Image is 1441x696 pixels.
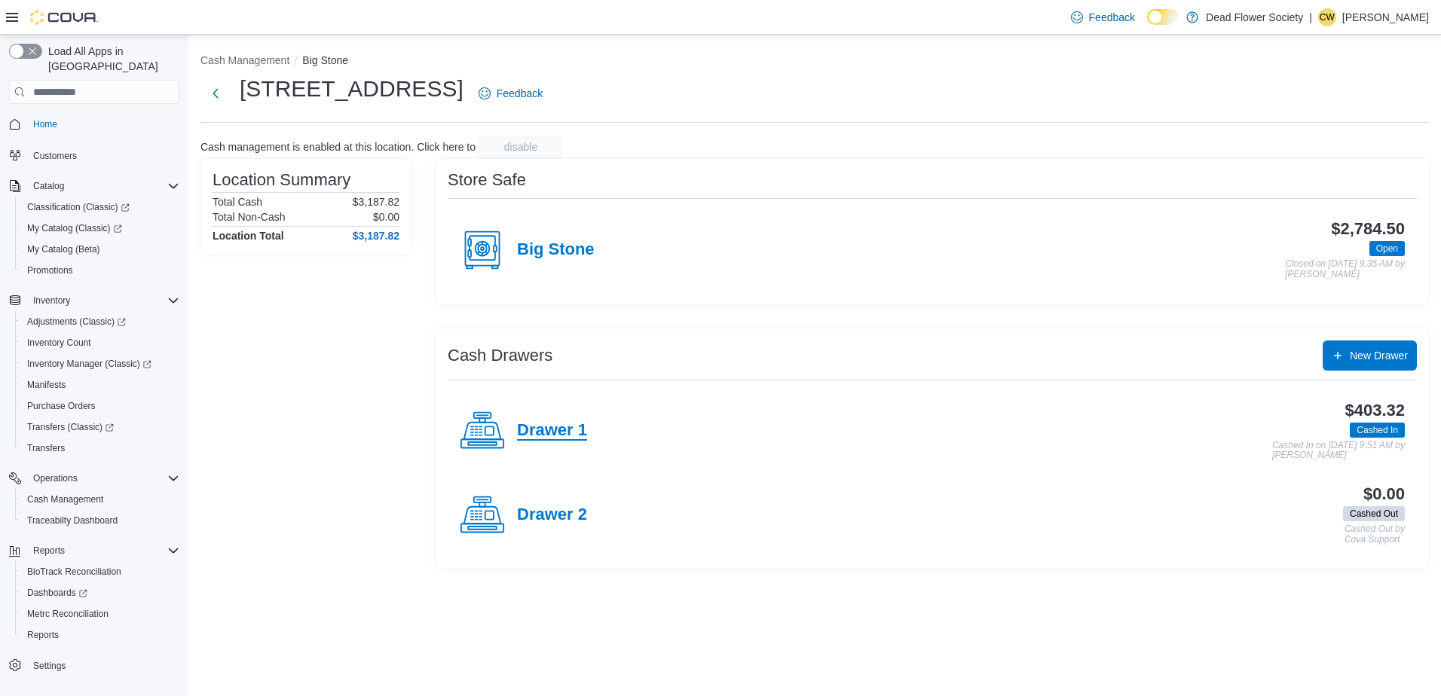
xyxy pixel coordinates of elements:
[27,147,83,165] a: Customers
[27,337,91,349] span: Inventory Count
[33,660,66,672] span: Settings
[1272,441,1405,461] p: Cashed In on [DATE] 9:51 AM by [PERSON_NAME]
[353,230,399,242] h4: $3,187.82
[27,145,179,164] span: Customers
[21,584,93,602] a: Dashboards
[21,563,127,581] a: BioTrack Reconciliation
[15,395,185,417] button: Purchase Orders
[21,563,179,581] span: BioTrack Reconciliation
[27,421,114,433] span: Transfers (Classic)
[27,316,126,328] span: Adjustments (Classic)
[27,542,71,560] button: Reports
[15,311,185,332] a: Adjustments (Classic)
[21,418,120,436] a: Transfers (Classic)
[27,566,121,578] span: BioTrack Reconciliation
[21,490,179,508] span: Cash Management
[1345,524,1405,545] p: Cashed Out by Cova Support
[27,469,84,487] button: Operations
[27,115,63,133] a: Home
[27,201,130,213] span: Classification (Classic)
[353,196,399,208] p: $3,187.82
[15,582,185,603] a: Dashboards
[21,626,179,644] span: Reports
[517,421,587,441] h4: Drawer 1
[21,584,179,602] span: Dashboards
[27,656,179,675] span: Settings
[33,295,70,307] span: Inventory
[33,545,65,557] span: Reports
[21,418,179,436] span: Transfers (Classic)
[448,346,552,365] h3: Cash Drawers
[27,379,66,391] span: Manifests
[1331,220,1405,238] h3: $2,784.50
[1320,8,1335,26] span: CW
[1147,9,1179,25] input: Dark Mode
[21,313,132,331] a: Adjustments (Classic)
[497,86,543,101] span: Feedback
[21,198,136,216] a: Classification (Classic)
[1345,401,1405,420] h3: $403.32
[1369,241,1405,256] span: Open
[517,505,587,525] h4: Drawer 2
[27,542,179,560] span: Reports
[213,211,286,223] h6: Total Non-Cash
[1343,506,1405,521] span: Cashed Out
[27,358,151,370] span: Inventory Manager (Classic)
[21,240,179,258] span: My Catalog (Beta)
[3,655,185,676] button: Settings
[213,196,262,208] h6: Total Cash
[27,608,109,620] span: Metrc Reconciliation
[1318,8,1336,26] div: Charles Wampler
[1350,423,1405,438] span: Cashed In
[15,510,185,531] button: Traceabilty Dashboard
[21,626,65,644] a: Reports
[33,180,64,192] span: Catalog
[27,514,118,527] span: Traceabilty Dashboard
[27,442,65,454] span: Transfers
[15,218,185,239] a: My Catalog (Classic)
[27,177,179,195] span: Catalog
[33,150,77,162] span: Customers
[27,114,179,133] span: Home
[21,376,72,394] a: Manifests
[21,439,71,457] a: Transfers
[21,240,106,258] a: My Catalog (Beta)
[27,629,59,641] span: Reports
[302,54,348,66] button: Big Stone
[1323,340,1417,371] button: New Drawer
[21,219,179,237] span: My Catalog (Classic)
[15,561,185,582] button: BioTrack Reconciliation
[3,176,185,197] button: Catalog
[1147,25,1148,26] span: Dark Mode
[21,261,79,279] a: Promotions
[21,355,158,373] a: Inventory Manager (Classic)
[15,332,185,353] button: Inventory Count
[27,657,72,675] a: Settings
[1089,10,1135,25] span: Feedback
[1206,8,1303,26] p: Dead Flower Society
[15,417,185,438] a: Transfers (Classic)
[21,219,128,237] a: My Catalog (Classic)
[15,353,185,374] a: Inventory Manager (Classic)
[21,439,179,457] span: Transfers
[21,397,179,415] span: Purchase Orders
[27,493,103,505] span: Cash Management
[213,171,350,189] h3: Location Summary
[21,376,179,394] span: Manifests
[479,135,563,159] button: disable
[1285,259,1405,279] p: Closed on [DATE] 9:35 AM by [PERSON_NAME]
[15,489,185,510] button: Cash Management
[27,587,87,599] span: Dashboards
[3,468,185,489] button: Operations
[15,239,185,260] button: My Catalog (Beta)
[3,144,185,166] button: Customers
[3,290,185,311] button: Inventory
[1350,507,1398,520] span: Cashed Out
[1357,423,1398,437] span: Cashed In
[21,605,115,623] a: Metrc Reconciliation
[27,469,179,487] span: Operations
[21,397,102,415] a: Purchase Orders
[27,222,122,234] span: My Catalog (Classic)
[27,292,179,310] span: Inventory
[3,540,185,561] button: Reports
